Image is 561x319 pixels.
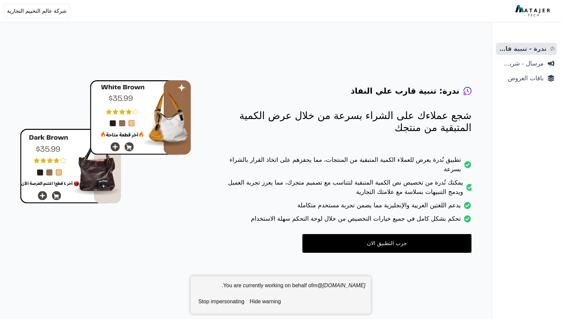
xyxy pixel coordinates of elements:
a: جرب التطبيق الان [302,234,471,253]
button: شركة عالم التخييم التجارية [4,4,70,18]
em: m@[DOMAIN_NAME] [313,283,366,288]
div: You are currently working on behalf of . [196,282,366,295]
img: MatajerTech Logo [515,5,552,17]
li: يمكنك نُدرة من تخصيص نص الكمية المتبقية لتتناسب مع تصميم متجرك، مما يعزز تجربة العميل ويدمج التنب... [218,178,471,201]
span: مرسال - شريط دعاية [499,59,544,68]
li: يدعم اللغتين العربية والإنجليزية مما يضمن تجربة مستخدم متكاملة [218,201,471,214]
span: شركة عالم التخييم التجارية [7,7,67,15]
p: شجع عملاءك على الشراء بسرعة من خلال عرض الكمية المتبقية من منتجك [218,110,471,134]
img: hero [20,80,191,204]
span: باقات العروض [499,74,544,83]
li: تحكم بشكل كامل في جميع خيارات التخصيص من خلال لوحة التحكم سهلة الاستخدام [218,214,471,227]
iframe: chat widget [520,277,561,309]
button: stop impersonating [196,295,247,308]
button: hide warning [247,295,283,308]
h4: ندرة: تنبية قارب علي النفاذ [350,86,459,96]
span: ندرة - تنبية قارب علي النفاذ [499,44,547,54]
li: تطبيق نُدرة يعرض للعملاء الكمية المتبقية من المنتجات، مما يحفزهم على اتخاذ القرار بالشراء بسرعة [218,155,471,178]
